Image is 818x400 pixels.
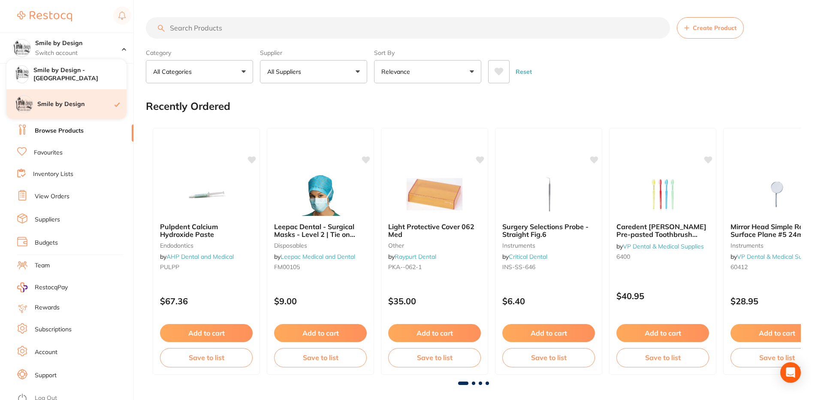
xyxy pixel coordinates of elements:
[388,296,481,306] p: $35.00
[274,253,355,261] span: by
[267,67,305,76] p: All Suppliers
[178,173,234,216] img: Pulpdent Calcium Hydroxide Paste
[616,324,709,342] button: Add to cart
[502,242,595,249] small: instruments
[35,371,57,380] a: Support
[35,261,50,270] a: Team
[623,242,704,250] a: VP Dental & Medical Supplies
[160,264,253,270] small: PULPP
[677,17,744,39] button: Create Product
[616,223,709,239] b: Caredent Hasty Pasty Pre-pasted Toothbrush Pack Of 100
[160,296,253,306] p: $67.36
[274,296,367,306] p: $9.00
[13,39,30,57] img: Smile by Design
[502,253,547,261] span: by
[15,66,29,79] img: Smile by Design - North Sydney
[146,100,230,112] h2: Recently Ordered
[35,127,84,135] a: Browse Products
[502,348,595,367] button: Save to list
[521,173,577,216] img: Surgery Selections Probe - Straight Fig.6
[35,215,60,224] a: Suppliers
[502,324,595,342] button: Add to cart
[35,283,68,292] span: RestocqPay
[33,66,127,83] h4: Smile by Design - [GEOGRAPHIC_DATA]
[780,362,801,383] div: Open Intercom Messenger
[274,324,367,342] button: Add to cart
[388,242,481,249] small: other
[160,253,234,261] span: by
[395,253,436,261] a: Raypurt Dental
[381,67,414,76] p: Relevance
[388,264,481,270] small: PKA--062-1
[749,173,805,216] img: Mirror Head Simple Rear Surface Plane #5 24mm Box Of 12
[374,60,481,83] button: Relevance
[502,296,595,306] p: $6.40
[616,348,709,367] button: Save to list
[388,253,436,261] span: by
[17,282,68,292] a: RestocqPay
[388,223,481,239] b: Light Protective Cover 062 Med
[260,60,367,83] button: All Suppliers
[146,60,253,83] button: All Categories
[35,39,122,48] h4: Smile by Design
[374,49,481,57] label: Sort By
[513,60,534,83] button: Reset
[737,253,818,261] a: VP Dental & Medical Supplies
[407,173,462,216] img: Light Protective Cover 062 Med
[274,264,367,270] small: FM00105
[616,291,709,301] p: $40.95
[160,242,253,249] small: endodontics
[153,67,195,76] p: All Categories
[730,253,818,261] span: by
[160,324,253,342] button: Add to cart
[693,24,737,31] span: Create Product
[388,348,481,367] button: Save to list
[35,348,57,357] a: Account
[146,17,670,39] input: Search Products
[17,282,27,292] img: RestocqPay
[616,242,704,250] span: by
[15,96,33,113] img: Smile by Design
[509,253,547,261] a: Critical Dental
[35,192,69,201] a: View Orders
[35,325,72,334] a: Subscriptions
[274,242,367,249] small: disposables
[37,100,115,109] h4: Smile by Design
[17,6,72,26] a: Restocq Logo
[146,49,253,57] label: Category
[35,49,122,58] p: Switch account
[293,173,348,216] img: Leepac Dental - Surgical Masks - Level 2 | Tie on (Blue) - High Quality Dental Product
[166,253,234,261] a: AHP Dental and Medical
[160,223,253,239] b: Pulpdent Calcium Hydroxide Paste
[34,148,63,157] a: Favourites
[33,170,73,179] a: Inventory Lists
[616,253,709,260] small: 6400
[502,264,595,270] small: INS-SS-646
[635,173,691,216] img: Caredent Hasty Pasty Pre-pasted Toothbrush Pack Of 100
[260,49,367,57] label: Supplier
[160,348,253,367] button: Save to list
[274,348,367,367] button: Save to list
[35,239,58,247] a: Budgets
[35,303,60,312] a: Rewards
[17,11,72,21] img: Restocq Logo
[388,324,481,342] button: Add to cart
[502,223,595,239] b: Surgery Selections Probe - Straight Fig.6
[281,253,355,261] a: Leepac Medical and Dental
[274,223,367,239] b: Leepac Dental - Surgical Masks - Level 2 | Tie on (Blue) - High Quality Dental Product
